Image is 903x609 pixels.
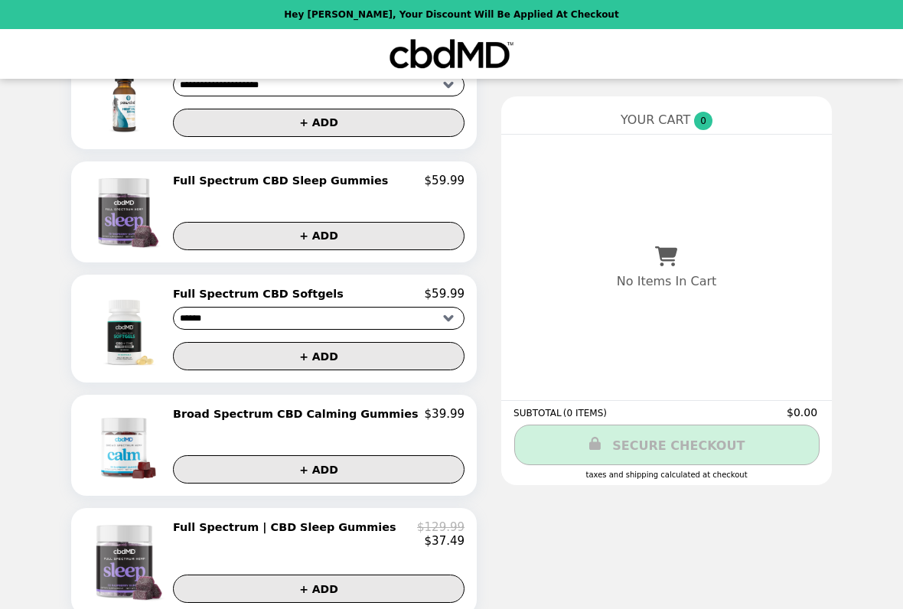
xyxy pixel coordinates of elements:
span: SUBTOTAL [513,408,563,418]
button: + ADD [173,109,465,137]
img: Brand Logo [388,38,514,70]
p: $39.99 [425,407,465,421]
img: Full Spectrum CBD Sleep Gummies [86,174,166,250]
span: $0.00 [787,406,820,418]
span: 0 [694,112,712,130]
button: + ADD [173,455,465,484]
span: ( 0 ITEMS ) [563,408,607,418]
button: + ADD [173,575,465,603]
p: No Items In Cart [617,274,716,288]
p: Hey [PERSON_NAME], your discount will be applied at checkout [284,9,618,20]
span: YOUR CART [621,112,690,127]
img: Broad Spectrum CBD Dog Oil Tincture [83,53,170,136]
p: $59.99 [425,287,465,301]
img: Broad Spectrum CBD Calming Gummies [86,407,166,484]
p: $37.49 [425,534,465,548]
h2: Full Spectrum CBD Sleep Gummies [173,174,394,187]
h2: Broad Spectrum CBD Calming Gummies [173,407,425,421]
select: Select a product variant [173,307,465,330]
p: $129.99 [417,520,465,534]
img: Full Spectrum CBD Softgels [83,287,170,370]
button: + ADD [173,342,465,370]
h2: Full Spectrum CBD Softgels [173,287,350,301]
h2: Full Spectrum | CBD Sleep Gummies [173,520,403,534]
p: $59.99 [425,174,465,187]
button: + ADD [173,222,465,250]
img: Full Spectrum | CBD Sleep Gummies [83,520,169,603]
div: Taxes and Shipping calculated at checkout [513,471,820,479]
